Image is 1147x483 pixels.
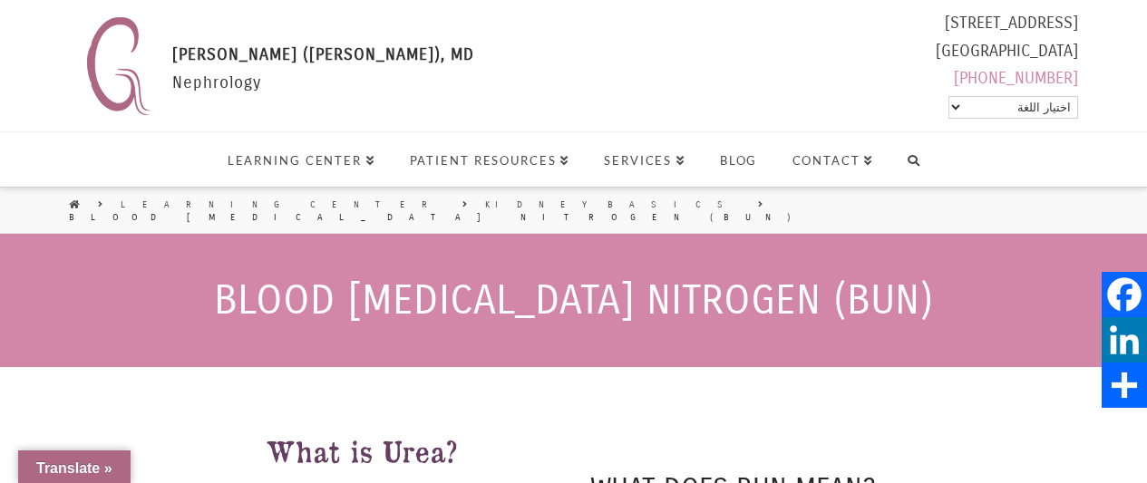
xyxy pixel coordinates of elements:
[702,132,774,187] a: Blog
[121,198,444,211] a: Learning Center
[172,41,474,122] div: Nephrology
[36,460,112,476] span: Translate »
[720,155,758,167] span: Blog
[1102,317,1147,362] a: LinkedIn
[172,44,474,64] span: [PERSON_NAME] ([PERSON_NAME]), MD
[604,155,685,167] span: Services
[936,9,1078,100] div: [STREET_ADDRESS] [GEOGRAPHIC_DATA]
[586,132,702,187] a: Services
[948,96,1078,119] select: تطبيق مصغَّر لترجمة اللغة
[485,198,740,211] a: Kidney Basics
[1102,272,1147,317] a: Facebook
[410,155,569,167] span: Patient Resources
[936,92,1078,122] div: تدعمه
[392,132,587,187] a: Patient Resources
[792,155,874,167] span: Contact
[209,132,392,187] a: Learning Center
[228,155,375,167] span: Learning Center
[69,211,800,224] a: Blood [MEDICAL_DATA] Nitrogen (BUN)
[954,68,1078,88] a: [PHONE_NUMBER]
[78,9,159,122] img: Nephrology
[774,132,890,187] a: Contact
